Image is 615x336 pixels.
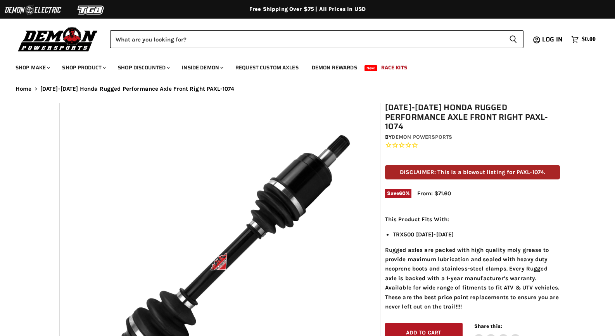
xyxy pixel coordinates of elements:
div: Rugged axles are packed with high quality moly grease to provide maximum lubrication and sealed w... [385,215,560,311]
span: $0.00 [582,36,596,43]
span: New! [365,65,378,71]
a: Demon Powersports [392,134,452,140]
li: TRX500 [DATE]-[DATE] [393,230,560,239]
ul: Main menu [10,57,594,76]
input: Search [110,30,503,48]
img: Demon Electric Logo 2 [4,3,62,17]
a: Request Custom Axles [230,60,304,76]
form: Product [110,30,523,48]
span: Share this: [474,323,502,329]
span: From: $71.60 [417,190,451,197]
a: Shop Discounted [112,60,174,76]
a: Race Kits [375,60,413,76]
span: 60 [399,190,406,196]
span: Rated 0.0 out of 5 stars 0 reviews [385,141,560,150]
button: Search [503,30,523,48]
div: by [385,133,560,141]
a: Shop Make [10,60,55,76]
span: Add to cart [406,329,442,336]
a: Home [16,86,32,92]
h1: [DATE]-[DATE] Honda Rugged Performance Axle Front Right PAXL-1074 [385,103,560,131]
img: TGB Logo 2 [62,3,120,17]
span: Save % [385,189,412,198]
a: $0.00 [567,34,599,45]
span: Log in [542,34,563,44]
a: Inside Demon [176,60,228,76]
p: This Product Fits With: [385,215,560,224]
span: [DATE]-[DATE] Honda Rugged Performance Axle Front Right PAXL-1074 [40,86,235,92]
img: Demon Powersports [16,25,100,53]
a: Demon Rewards [306,60,363,76]
a: Log in [539,36,567,43]
p: DISCLAIMER: This is a blowout listing for PAXL-1074. [385,165,560,179]
a: Shop Product [56,60,111,76]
